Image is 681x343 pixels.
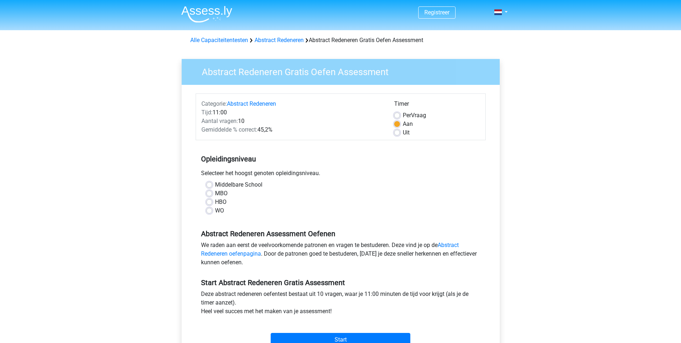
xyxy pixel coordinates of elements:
a: Registreer [424,9,449,16]
h5: Opleidingsniveau [201,152,480,166]
a: Alle Capaciteitentesten [190,37,248,44]
label: MBO [215,189,228,198]
span: Tijd: [201,109,213,116]
a: Abstract Redeneren [227,100,276,107]
div: Selecteer het hoogst genoten opleidingsniveau. [196,169,486,180]
h5: Abstract Redeneren Assessment Oefenen [201,229,480,238]
label: HBO [215,198,227,206]
div: Timer [394,100,480,111]
div: Deze abstract redeneren oefentest bestaat uit 10 vragen, waar je 11:00 minuten de tijd voor krijg... [196,290,486,319]
span: Categorie: [201,100,227,107]
a: Abstract Redeneren [255,37,304,44]
label: Middelbare School [215,180,262,189]
label: Vraag [403,111,426,120]
div: 11:00 [196,108,389,117]
div: 45,2% [196,125,389,134]
img: Assessly [181,6,232,23]
label: Aan [403,120,413,128]
span: Per [403,112,411,119]
span: Gemiddelde % correct: [201,126,257,133]
label: Uit [403,128,410,137]
h5: Start Abstract Redeneren Gratis Assessment [201,278,480,287]
div: Abstract Redeneren Gratis Oefen Assessment [187,36,494,45]
h3: Abstract Redeneren Gratis Oefen Assessment [193,64,494,78]
div: 10 [196,117,389,125]
div: We raden aan eerst de veelvoorkomende patronen en vragen te bestuderen. Deze vind je op de . Door... [196,241,486,270]
span: Aantal vragen: [201,118,238,124]
label: WO [215,206,224,215]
